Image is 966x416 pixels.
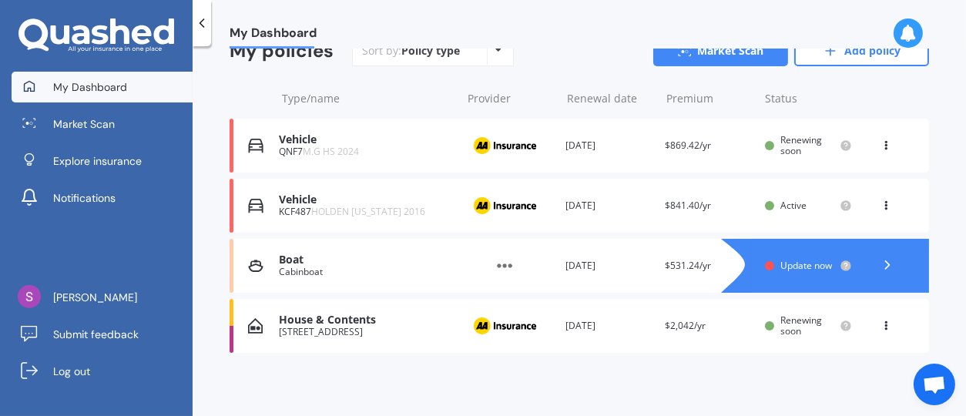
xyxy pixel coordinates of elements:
div: Boat [279,253,454,267]
a: Market Scan [653,35,788,66]
img: Vehicle [248,198,263,213]
div: Type/name [282,91,455,106]
div: KCF487 [279,206,454,217]
a: Notifications [12,183,193,213]
div: [DATE] [565,318,652,334]
span: My Dashboard [53,79,127,95]
div: House & Contents [279,314,454,327]
div: Vehicle [279,133,454,146]
img: Boat [248,258,263,273]
div: Vehicle [279,193,454,206]
a: [PERSON_NAME] [12,282,193,313]
span: My Dashboard [230,25,317,46]
span: HOLDEN [US_STATE] 2016 [311,205,425,218]
span: Active [780,199,807,212]
span: M.G HS 2024 [303,145,359,158]
img: AA [466,191,543,220]
span: $869.42/yr [665,139,711,152]
div: Sort by: [362,43,460,59]
div: [DATE] [565,138,652,153]
a: Log out [12,356,193,387]
div: Provider [468,91,555,106]
div: [DATE] [565,258,652,273]
div: Open chat [914,364,955,405]
div: Renewal date [567,91,654,106]
span: Market Scan [53,116,115,132]
img: House & Contents [248,318,263,334]
div: Cabinboat [279,267,454,277]
div: Status [765,91,852,106]
a: Add policy [794,35,929,66]
span: Update now [780,259,832,272]
div: [STREET_ADDRESS] [279,327,454,337]
span: Renewing soon [780,314,822,337]
div: Policy type [401,43,460,59]
a: Market Scan [12,109,193,139]
span: [PERSON_NAME] [53,290,137,305]
span: $531.24/yr [665,259,711,272]
span: $2,042/yr [665,319,706,332]
a: Submit feedback [12,319,193,350]
span: Notifications [53,190,116,206]
div: Premium [666,91,753,106]
span: Renewing soon [780,133,822,157]
span: Submit feedback [53,327,139,342]
span: Log out [53,364,90,379]
img: Other [466,251,543,280]
div: [DATE] [565,198,652,213]
a: My Dashboard [12,72,193,102]
div: My policies [230,40,334,62]
img: Vehicle [248,138,263,153]
img: AA [466,311,543,341]
span: Explore insurance [53,153,142,169]
a: Explore insurance [12,146,193,176]
img: AGNmyxbxBChfNh11kJNvduAt9-JDDl2SL6MugBHyDMqE=s96-c [18,285,41,308]
img: AA [466,131,543,160]
span: $841.40/yr [665,199,711,212]
div: QNF7 [279,146,454,157]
